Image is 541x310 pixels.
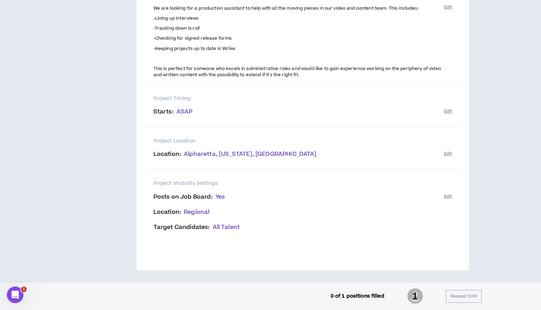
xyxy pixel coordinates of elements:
span: We are looking for a production assistant to help with all the moving pieces in our video and con... [153,5,419,11]
button: Edit [444,191,452,202]
p: Project Timing [153,95,452,102]
span: This is perfect for someone who excels in administrative roles and would like to gain experience ... [153,66,441,78]
span: 1 [407,288,423,305]
span: ASAP [177,108,193,116]
p: Project Location [153,137,452,145]
span: -Checking for signed release forms [153,35,232,41]
p: Project Visibility Settings [153,180,452,187]
span: 1 [21,287,27,292]
button: Edit [444,106,452,117]
p: 0 of 1 positions filled [331,292,384,300]
span: All Talent [213,223,240,231]
span: Yes [216,193,225,201]
p: Starts : [153,109,444,115]
button: Edit [444,2,452,13]
button: Request SOW [446,290,482,303]
p: Location : [153,209,444,216]
span: -Lining up interviews [153,15,199,21]
button: Edit [444,148,452,160]
span: -Tracking down b-roll [153,25,200,31]
span: Alpharetta, [US_STATE], [GEOGRAPHIC_DATA] [184,150,317,158]
p: Location : [153,151,444,158]
p: Posts on Job Board : [153,194,444,200]
span: -Keeping projects up to date in Wrike. [153,46,236,52]
p: Target Candidates : [153,224,444,231]
span: Regional [184,208,209,216]
iframe: Intercom live chat [7,287,23,303]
